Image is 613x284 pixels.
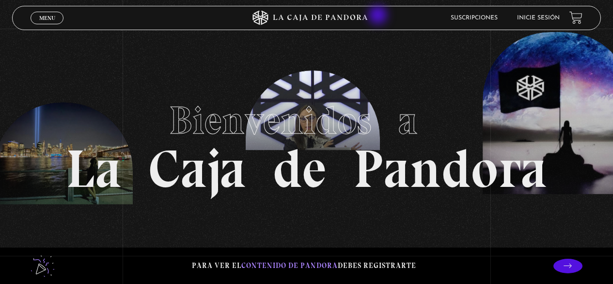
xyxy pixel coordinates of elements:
span: Menu [39,15,55,21]
a: Suscripciones [451,15,498,21]
p: Para ver el debes registrarte [192,259,416,272]
a: Inicie sesión [517,15,560,21]
span: contenido de Pandora [241,261,338,270]
span: Cerrar [36,23,59,30]
h1: La Caja de Pandora [66,89,547,196]
a: View your shopping cart [569,11,582,24]
span: Bienvenidos a [169,97,444,144]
